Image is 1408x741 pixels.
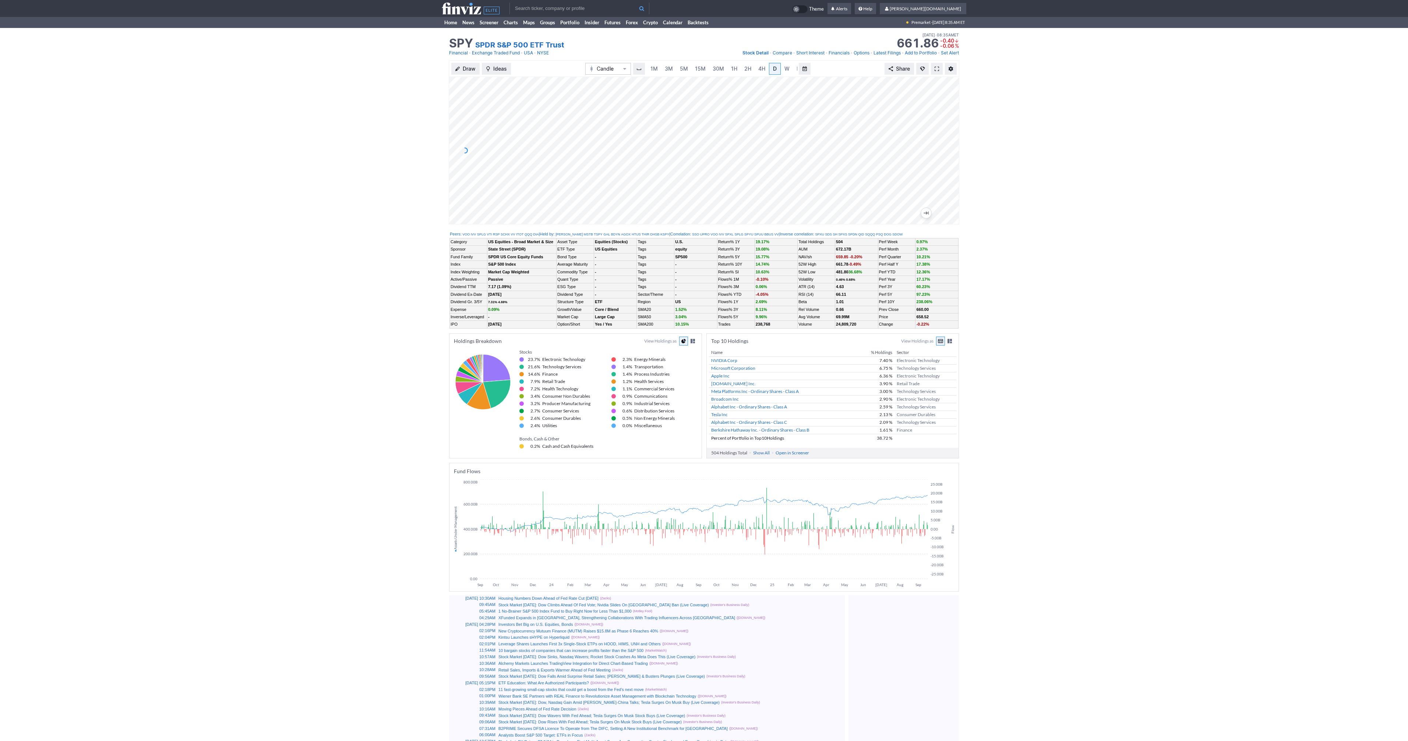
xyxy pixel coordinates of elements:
[711,427,809,433] a: Berkshire Hathaway Inc. - Ordinary Shares - Class B
[798,298,835,306] td: Beta
[756,270,769,274] span: 10.63%
[711,419,787,425] a: Alphabet Inc - Ordinary Shares - Class C
[717,268,755,276] td: Return% SI
[717,276,755,283] td: Flows% 1M
[916,63,929,75] button: Explore new features
[611,232,620,237] a: BDYN
[675,240,683,244] b: U.S.
[858,232,864,237] a: QID
[878,283,915,291] td: Perf 3Y
[637,306,674,313] td: SMA20
[870,49,873,57] span: •
[557,268,594,276] td: Commodity Type
[558,17,582,28] a: Portfolio
[557,246,594,253] td: ETF Type
[675,299,681,304] b: US
[751,448,772,457] button: Show All
[477,17,501,28] a: Screener
[776,449,809,457] span: Open in Screener
[509,3,649,14] input: Search ticker, company or profile
[675,277,677,281] b: -
[675,270,677,274] b: -
[792,5,824,13] a: Theme
[836,262,861,266] b: 661.78
[460,17,477,28] a: News
[916,255,930,259] span: 10.21%
[755,63,769,75] a: 4H
[769,49,772,57] span: •
[584,232,593,237] a: MSTB
[940,38,954,44] span: -0.40
[916,299,932,304] span: 238.06%
[498,674,705,678] a: Stock Market [DATE]: Dow Falls Amid Surprise Retail Sales; [PERSON_NAME] & Busters Plunges (Live ...
[756,262,769,266] span: 14.74%
[665,65,673,72] span: 3M
[878,238,915,246] td: Perf Week
[493,65,507,72] span: Ideas
[836,292,846,297] b: 66.11
[798,283,835,291] td: ATR (14)
[488,277,503,281] b: Passive
[488,300,507,304] small: 7.31% 4.69%
[756,277,769,281] span: -0.10%
[488,247,526,251] b: State Street (SPDR)
[450,306,487,313] td: Expense
[557,306,594,313] td: Growth/Value
[773,448,811,457] a: Open in Screener
[450,246,487,253] td: Sponsor
[442,17,460,28] a: Home
[878,276,915,283] td: Perf Year
[597,65,620,72] span: Candle
[890,6,961,11] span: [PERSON_NAME][DOMAIN_NAME]
[901,337,934,345] label: View Holdings as
[717,291,755,298] td: Flows% YTD
[475,40,564,50] a: SPDR S&P 500 ETF Trust
[637,276,674,283] td: Tags
[848,262,861,266] span: -0.49%
[798,268,835,276] td: 52W Low
[537,17,558,28] a: Groups
[756,240,769,244] span: 19.17%
[534,49,536,57] span: •
[498,642,661,646] a: Leverage Shares Launches First 3x Single-Stock ETPs on HOOD, HIMS, UNH and Others
[742,49,769,57] a: Stock Detail
[498,713,685,718] a: Stock Market [DATE]: Dow Wavers With Fed Ahead; Tesla Surges On Musk Stock Buys (Live Coverage)
[650,232,659,237] a: DHSB
[449,592,701,595] img: nic2x2.gif
[878,298,915,306] td: Perf 10Y
[692,232,699,237] a: SSO
[642,232,649,237] a: THIR
[498,687,644,692] a: 11 fast-growing small-cap stocks that could get a boost from the Fed's next move
[850,255,862,259] span: -0.20%
[595,277,596,281] b: -
[637,268,674,276] td: Tags
[874,50,901,56] span: Latest Filings
[633,63,645,75] button: Interval
[493,232,500,237] a: RSP
[744,232,754,237] a: SPYU
[809,5,824,13] span: Theme
[463,65,476,72] span: Draw
[758,65,765,72] span: 4H
[916,240,928,244] span: 0.97%
[756,284,767,289] span: 0.06%
[595,240,628,244] b: Equities (Stocks)
[756,255,769,259] span: 15.77%
[940,43,954,49] span: -0.06
[719,232,724,237] a: IVV
[680,65,688,72] span: 5M
[941,49,959,57] a: Set Alert
[938,49,940,57] span: •
[450,232,460,236] a: Peers
[498,648,643,653] a: 10 bargain stocks of companies that can increase profits faster than the S&P 500
[637,246,674,253] td: Tags
[477,232,486,237] a: SPLG
[555,232,583,237] a: [PERSON_NAME]
[878,261,915,268] td: Perf Half Y
[916,292,930,297] span: 97.23%
[916,262,930,266] span: 17.38%
[498,622,573,627] a: Investors Bet Big on U.S. Equities, Bonds
[621,232,631,237] a: AGOX
[711,396,739,402] a: Broadcom Inc
[488,284,511,289] a: 7.17 (1.09%)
